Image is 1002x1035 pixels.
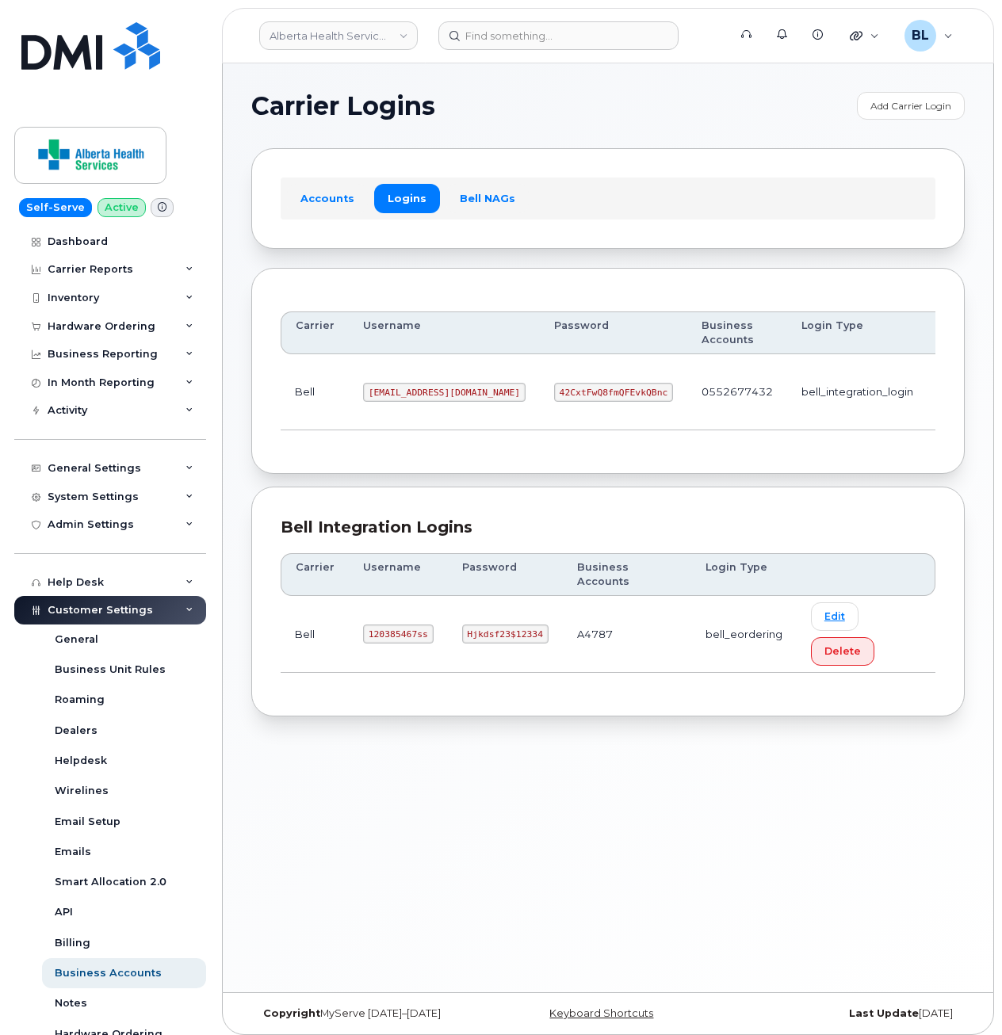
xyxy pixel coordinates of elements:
th: Password [448,553,563,597]
td: bell_integration_login [787,354,927,430]
div: MyServe [DATE]–[DATE] [251,1007,489,1020]
strong: Last Update [849,1007,919,1019]
th: Password [540,311,687,355]
th: Login Type [787,311,927,355]
td: bell_eordering [691,596,797,672]
a: Add Carrier Login [857,92,965,120]
div: [DATE] [727,1007,965,1020]
td: 0552677432 [687,354,787,430]
a: Bell NAGs [446,184,529,212]
code: 120385467ss [363,624,434,644]
td: A4787 [563,596,691,672]
th: Business Accounts [687,311,787,355]
code: [EMAIL_ADDRESS][DOMAIN_NAME] [363,383,526,402]
div: Bell Integration Logins [281,516,935,539]
button: Delete [811,637,874,666]
th: Login Type [691,553,797,597]
a: Accounts [287,184,368,212]
a: Keyboard Shortcuts [549,1007,653,1019]
th: Carrier [281,311,349,355]
code: 42CxtFwQ8fmQFEvkQBnc [554,383,673,402]
td: Bell [281,354,349,430]
th: Username [349,311,540,355]
td: Bell [281,596,349,672]
th: Username [349,553,448,597]
span: Delete [824,644,861,659]
span: Carrier Logins [251,94,435,118]
strong: Copyright [263,1007,320,1019]
th: Carrier [281,553,349,597]
code: Hjkdsf23$12334 [462,624,549,644]
a: Logins [374,184,440,212]
a: Edit [811,602,859,630]
th: Business Accounts [563,553,691,597]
